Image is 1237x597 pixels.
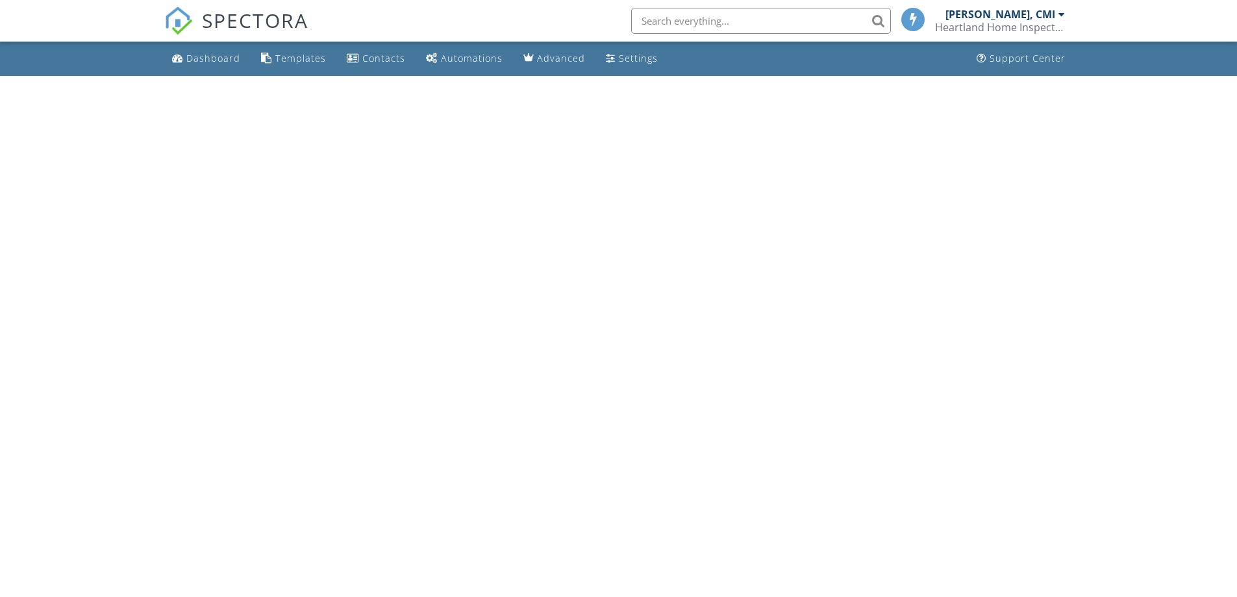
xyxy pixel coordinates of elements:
div: [PERSON_NAME], CMI [945,8,1055,21]
div: Dashboard [186,52,240,64]
div: Contacts [362,52,405,64]
a: Settings [601,47,663,71]
span: SPECTORA [202,6,308,34]
a: Advanced [518,47,590,71]
div: Heartland Home Inspections LLC [935,21,1065,34]
input: Search everything... [631,8,891,34]
div: Support Center [990,52,1066,64]
div: Templates [275,52,326,64]
a: Automations (Basic) [421,47,508,71]
a: SPECTORA [164,18,308,45]
img: The Best Home Inspection Software - Spectora [164,6,193,35]
a: Contacts [342,47,410,71]
div: Settings [619,52,658,64]
a: Templates [256,47,331,71]
div: Advanced [537,52,585,64]
a: Dashboard [167,47,245,71]
div: Automations [441,52,503,64]
a: Support Center [971,47,1071,71]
